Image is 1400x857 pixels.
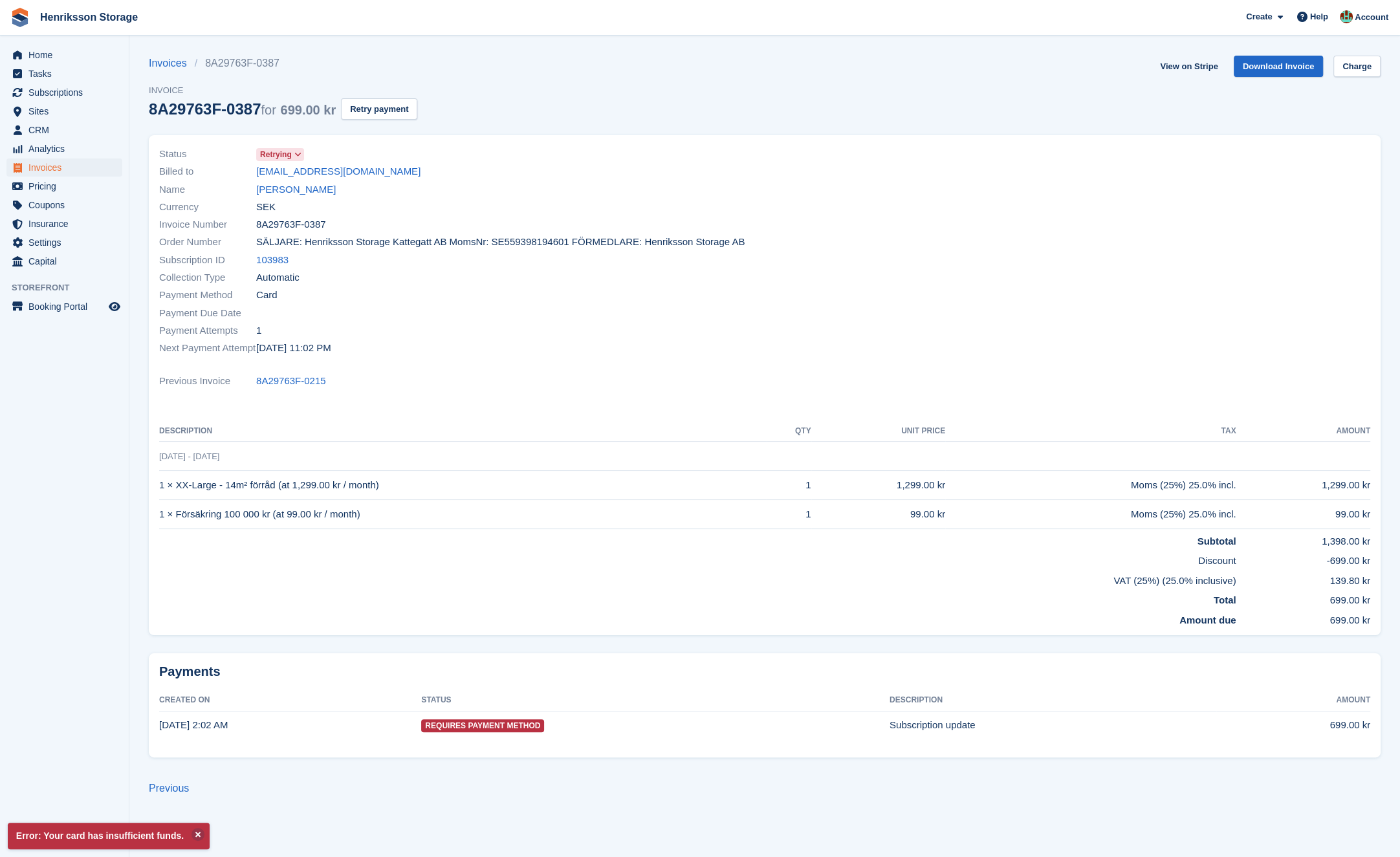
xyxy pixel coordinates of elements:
[159,147,256,162] span: Status
[280,103,336,117] span: 699.00 kr
[6,158,122,177] a: menu
[159,374,256,389] span: Previous Invoice
[107,299,122,314] a: Preview store
[149,56,195,71] a: Invoices
[159,548,1236,569] td: Discount
[28,215,106,233] span: Insurance
[1310,10,1328,23] span: Help
[28,140,106,158] span: Analytics
[149,783,189,794] a: Previous
[159,270,256,285] span: Collection Type
[1216,690,1370,711] th: Amount
[28,196,106,214] span: Coupons
[6,65,122,83] a: menu
[149,56,417,71] nav: breadcrumbs
[945,421,1236,442] th: Tax
[6,252,122,270] a: menu
[767,471,811,500] td: 1
[6,215,122,233] a: menu
[28,46,106,64] span: Home
[767,500,811,529] td: 1
[1234,56,1324,77] a: Download Invoice
[6,102,122,120] a: menu
[159,569,1236,589] td: VAT (25%) (25.0% inclusive)
[159,288,256,303] span: Payment Method
[28,83,106,102] span: Subscriptions
[1236,528,1370,548] td: 1,398.00 kr
[159,323,256,338] span: Payment Attempts
[1216,711,1370,739] td: 699.00 kr
[159,235,256,250] span: Order Number
[1214,594,1236,605] strong: Total
[28,102,106,120] span: Sites
[256,374,326,389] a: 8A29763F-0215
[256,323,261,338] span: 1
[159,306,256,321] span: Payment Due Date
[1236,588,1370,608] td: 699.00 kr
[1155,56,1223,77] a: View on Stripe
[421,719,544,732] span: Requires Payment Method
[159,719,228,730] time: 2025-09-30 00:02:33 UTC
[1179,614,1236,625] strong: Amount due
[811,421,946,442] th: Unit Price
[159,664,1370,680] h2: Payments
[159,164,256,179] span: Billed to
[6,140,122,158] a: menu
[1333,56,1381,77] a: Charge
[28,177,106,195] span: Pricing
[256,164,421,179] a: [EMAIL_ADDRESS][DOMAIN_NAME]
[6,298,122,316] a: menu
[159,200,256,215] span: Currency
[28,252,106,270] span: Capital
[1340,10,1353,23] img: Isak Martinelle
[149,84,417,97] span: Invoice
[159,341,256,356] span: Next Payment Attempt
[28,298,106,316] span: Booking Portal
[256,270,300,285] span: Automatic
[159,253,256,268] span: Subscription ID
[256,235,745,250] span: SÄLJARE: Henriksson Storage Kattegatt AB MomsNr: SE559398194601 FÖRMEDLARE: Henriksson Storage AB
[1236,421,1370,442] th: Amount
[149,100,336,118] div: 8A29763F-0387
[811,500,946,529] td: 99.00 kr
[159,217,256,232] span: Invoice Number
[256,147,304,162] a: Retrying
[159,451,219,461] span: [DATE] - [DATE]
[421,690,890,711] th: Status
[1236,548,1370,569] td: -699.00 kr
[890,711,1216,739] td: Subscription update
[341,98,417,120] button: Retry payment
[159,690,421,711] th: Created On
[1236,471,1370,500] td: 1,299.00 kr
[811,471,946,500] td: 1,299.00 kr
[10,8,30,27] img: stora-icon-8386f47178a22dfd0bd8f6a31ec36ba5ce8667c1dd55bd0f319d3a0aa187defe.svg
[945,507,1236,522] div: Moms (25%) 25.0% incl.
[1236,569,1370,589] td: 139.80 kr
[8,823,210,849] p: Error: Your card has insufficient funds.
[159,471,767,500] td: 1 × XX-Large - 14m² förråd (at 1,299.00 kr / month)
[28,233,106,252] span: Settings
[6,46,122,64] a: menu
[159,421,767,442] th: Description
[1236,608,1370,628] td: 699.00 kr
[256,217,326,232] span: 8A29763F-0387
[256,182,336,197] a: [PERSON_NAME]
[256,253,289,268] a: 103983
[159,500,767,529] td: 1 × Försäkring 100 000 kr (at 99.00 kr / month)
[28,158,106,177] span: Invoices
[1355,11,1388,24] span: Account
[28,65,106,83] span: Tasks
[1197,536,1236,547] strong: Subtotal
[256,200,276,215] span: SEK
[260,149,292,160] span: Retrying
[256,341,331,356] time: 2025-09-30 21:02:36 UTC
[1236,500,1370,529] td: 99.00 kr
[6,83,122,102] a: menu
[945,478,1236,493] div: Moms (25%) 25.0% incl.
[256,288,278,303] span: Card
[890,690,1216,711] th: Description
[6,233,122,252] a: menu
[6,121,122,139] a: menu
[35,6,143,28] a: Henriksson Storage
[1246,10,1272,23] span: Create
